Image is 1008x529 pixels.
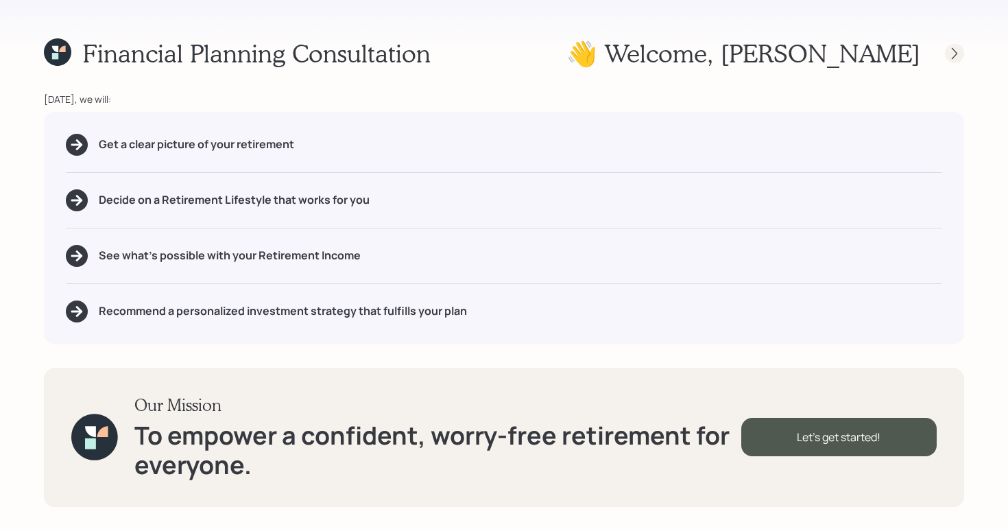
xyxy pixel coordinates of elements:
[99,138,294,151] h5: Get a clear picture of your retirement
[82,38,431,68] h1: Financial Planning Consultation
[134,395,741,415] h3: Our Mission
[99,193,370,207] h5: Decide on a Retirement Lifestyle that works for you
[44,92,964,106] div: [DATE], we will:
[99,249,361,262] h5: See what's possible with your Retirement Income
[134,421,741,480] h1: To empower a confident, worry-free retirement for everyone.
[741,418,937,456] div: Let's get started!
[99,305,467,318] h5: Recommend a personalized investment strategy that fulfills your plan
[566,38,920,68] h1: 👋 Welcome , [PERSON_NAME]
